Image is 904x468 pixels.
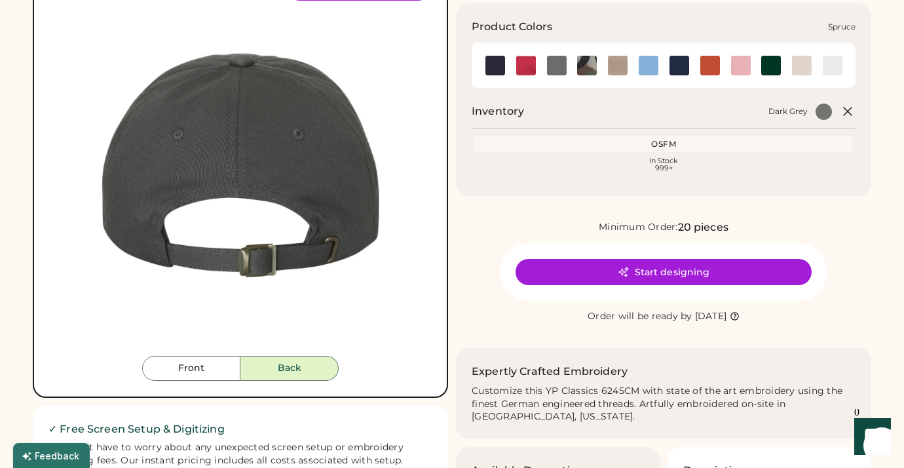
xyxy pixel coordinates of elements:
div: Stone [792,56,812,75]
img: Cranberry Swatch Image [516,56,536,75]
div: Spruce [761,56,781,75]
button: Start designing [516,259,812,285]
img: Pink Swatch Image [731,56,751,75]
div: Green Camo [577,56,597,75]
img: Spruce Swatch Image [761,56,781,75]
div: You don't have to worry about any unexpected screen setup or embroidery digitizing fees. Our inst... [48,441,432,467]
h2: ✓ Free Screen Setup & Digitizing [48,421,432,437]
h3: Product Colors [472,19,552,35]
div: Pink [731,56,751,75]
div: OSFM [477,139,850,149]
button: Back [240,356,339,381]
div: Customize this YP Classics 6245CM with state of the art embroidery using the finest German engine... [472,385,856,424]
div: Cranberry [516,56,536,75]
img: Light Blue Swatch Image [639,56,658,75]
div: Order will be ready by [588,310,692,323]
img: Stone Swatch Image [792,56,812,75]
img: Dark Grey Swatch Image [547,56,567,75]
div: Navy [669,56,689,75]
div: Khaki [608,56,628,75]
h2: Expertly Crafted Embroidery [472,364,628,380]
button: Front [142,356,240,381]
div: Spruce [828,22,856,32]
img: Black Swatch Image [485,56,505,75]
div: [DATE] [695,310,727,323]
div: Orange [700,56,720,75]
div: Dark Grey [768,106,808,117]
div: White [823,56,842,75]
div: Light Blue [639,56,658,75]
iframe: Front Chat [842,409,898,465]
div: Minimum Order: [599,221,678,234]
img: Khaki Swatch Image [608,56,628,75]
img: Orange Swatch Image [700,56,720,75]
div: Dark Grey [547,56,567,75]
img: Navy Swatch Image [669,56,689,75]
div: In Stock 999+ [477,157,850,172]
div: 20 pieces [678,220,728,235]
h2: Inventory [472,104,524,119]
img: Green Camo Swatch Image [577,56,597,75]
div: Black [485,56,505,75]
img: White Swatch Image [823,56,842,75]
